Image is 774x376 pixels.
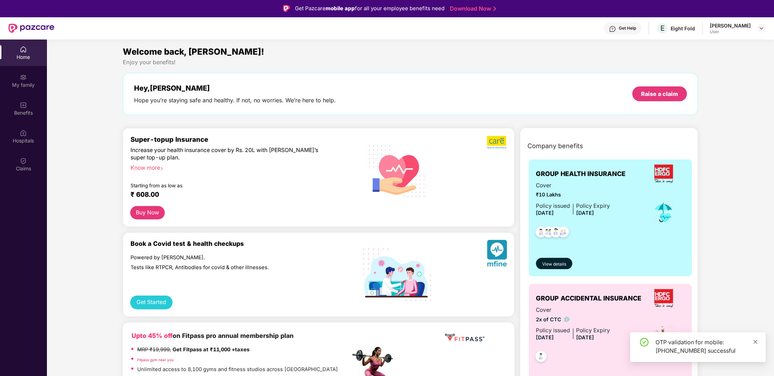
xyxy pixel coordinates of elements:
[137,346,171,353] del: MRP ₹19,999,
[710,29,751,35] div: User
[130,147,320,162] div: Increase your health insurance cover by Rs. 20L with [PERSON_NAME]’s super top-up plan.
[536,316,610,324] span: 2x of CTC
[326,5,355,12] strong: mobile app
[20,157,27,164] img: svg+xml;base64,PHN2ZyBpZD0iQ2xhaW0iIHhtbG5zPSJodHRwOi8vd3d3LnczLm9yZy8yMDAwL3N2ZyIgd2lkdGg9IjIwIi...
[131,332,172,339] b: Upto 45% off
[130,190,343,199] div: ₹ 608.00
[710,22,751,29] div: [PERSON_NAME]
[134,84,335,92] div: Hey, [PERSON_NAME]
[487,135,507,149] img: b5dec4f62d2307b9de63beb79f102df3.png
[363,137,431,205] img: svg+xml;base64,PHN2ZyB4bWxucz0iaHR0cDovL3d3dy53My5vcmcvMjAwMC9zdmciIHhtbG5zOnhsaW5rPSJodHRwOi8vd3...
[536,181,610,190] span: Cover
[20,46,27,53] img: svg+xml;base64,PHN2ZyBpZD0iSG9tZSIgeG1sbnM9Imh0dHA6Ly93d3cudzMub3JnLzIwMDAvc3ZnIiB3aWR0aD0iMjAiIG...
[564,317,569,322] img: info
[527,141,583,151] span: Company benefits
[130,264,320,271] div: Tests like RTPCR, Antibodies for covid & other illnesses.
[20,129,27,137] img: svg+xml;base64,PHN2ZyBpZD0iSG9zcGl0YWxzIiB4bWxucz0iaHR0cDovL3d3dy53My5vcmcvMjAwMC9zdmciIHdpZHRoPS...
[536,169,625,179] span: GROUP HEALTH INSURANCE
[758,25,764,31] img: svg+xml;base64,PHN2ZyBpZD0iRHJvcGRvd24tMzJ4MzIiIHhtbG5zPSJodHRwOi8vd3d3LnczLm9yZy8yMDAwL3N2ZyIgd2...
[450,5,494,12] a: Download Now
[134,97,335,104] div: Hope you’re staying safe and healthy. If not, no worries. We’re here to help.
[542,261,566,268] span: View details
[619,25,636,31] div: Get Help
[660,24,665,32] span: E
[536,326,570,335] div: Policy issued
[130,183,320,188] div: Starting from as low as
[172,346,249,353] strong: Get Fitpass at ₹11,000 +taxes
[536,191,610,199] span: ₹10 Lakhs
[536,306,610,314] span: Cover
[536,334,554,341] span: [DATE]
[123,47,264,57] span: Welcome back, [PERSON_NAME]!
[20,102,27,109] img: svg+xml;base64,PHN2ZyBpZD0iQmVuZWZpdHMiIHhtbG5zPSJodHRwOi8vd3d3LnczLm9yZy8yMDAwL3N2ZyIgd2lkdGg9Ij...
[540,224,557,242] img: svg+xml;base64,PHN2ZyB4bWxucz0iaHR0cDovL3d3dy53My5vcmcvMjAwMC9zdmciIHdpZHRoPSI0OC45MTUiIGhlaWdodD...
[443,331,486,344] img: fppp.png
[640,338,648,346] span: check-circle
[576,202,610,210] div: Policy Expiry
[130,254,320,261] div: Powered by [PERSON_NAME].
[363,249,431,301] img: svg+xml;base64,PHN2ZyB4bWxucz0iaHR0cDovL3d3dy53My5vcmcvMjAwMC9zdmciIHdpZHRoPSIxOTIiIGhlaWdodD0iMT...
[576,334,594,341] span: [DATE]
[8,24,54,33] img: New Pazcare Logo
[655,338,757,355] div: OTP validation for mobile: [PHONE_NUMBER] successful
[130,206,164,219] button: Buy Now
[555,224,572,242] img: svg+xml;base64,PHN2ZyB4bWxucz0iaHR0cDovL3d3dy53My5vcmcvMjAwMC9zdmciIHdpZHRoPSI0OC45NDMiIGhlaWdodD...
[137,358,173,362] a: Fitpass gym near you
[536,210,554,216] span: [DATE]
[651,325,676,350] img: icon
[641,90,678,98] div: Raise a claim
[130,296,172,310] button: Get Started
[487,240,507,269] img: svg+xml;base64,PHN2ZyB4bWxucz0iaHR0cDovL3d3dy53My5vcmcvMjAwMC9zdmciIHhtbG5zOnhsaW5rPSJodHRwOi8vd3...
[609,25,616,32] img: svg+xml;base64,PHN2ZyBpZD0iSGVscC0zMngzMiIgeG1sbnM9Imh0dHA6Ly93d3cudzMub3JnLzIwMDAvc3ZnIiB3aWR0aD...
[130,240,350,247] div: Book a Covid test & health checkups
[652,201,675,224] img: icon
[130,164,346,169] div: Know more
[295,4,445,13] div: Get Pazcare for all your employee benefits need
[160,166,164,170] span: right
[493,5,496,12] img: Stroke
[753,339,758,344] span: close
[130,135,350,144] div: Super-topup Insurance
[576,210,594,216] span: [DATE]
[536,258,572,269] button: View details
[532,349,550,366] img: svg+xml;base64,PHN2ZyB4bWxucz0iaHR0cDovL3d3dy53My5vcmcvMjAwMC9zdmciIHdpZHRoPSI0OC45NDMiIGhlaWdodD...
[654,289,673,308] img: insurerLogo
[131,332,293,339] b: on Fitpass pro annual membership plan
[532,224,550,242] img: svg+xml;base64,PHN2ZyB4bWxucz0iaHR0cDovL3d3dy53My5vcmcvMjAwMC9zdmciIHdpZHRoPSI0OC45NDMiIGhlaWdodD...
[20,74,27,81] img: svg+xml;base64,PHN2ZyB3aWR0aD0iMjAiIGhlaWdodD0iMjAiIHZpZXdCb3g9IjAgMCAyMCAyMCIgZmlsbD0ibm9uZSIgeG...
[137,365,338,374] p: Unlimited access to 8,100 gyms and fitness studios across [GEOGRAPHIC_DATA]
[654,164,673,183] img: insurerLogo
[283,5,290,12] img: Logo
[536,202,570,210] div: Policy issued
[547,224,564,242] img: svg+xml;base64,PHN2ZyB4bWxucz0iaHR0cDovL3d3dy53My5vcmcvMjAwMC9zdmciIHdpZHRoPSI0OC45NDMiIGhlaWdodD...
[536,293,641,303] span: GROUP ACCIDENTAL INSURANCE
[576,326,610,335] div: Policy Expiry
[123,59,697,66] div: Enjoy your benefits!
[671,25,695,32] div: Eight Fold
